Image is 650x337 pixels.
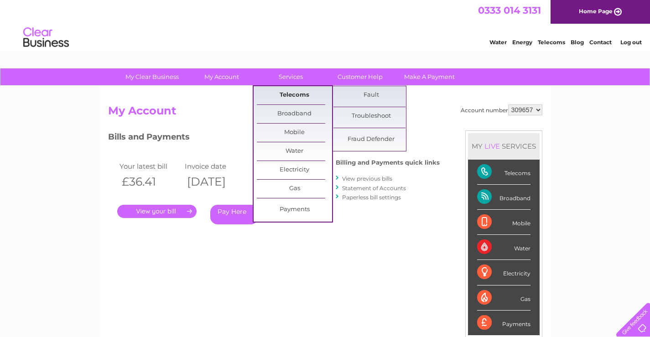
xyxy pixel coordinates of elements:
a: Pay Here [210,205,258,224]
a: Log out [620,39,642,46]
a: Energy [512,39,532,46]
a: Customer Help [322,68,398,85]
th: [DATE] [182,172,248,191]
td: Invoice date [182,160,248,172]
a: Telecoms [538,39,565,46]
div: Clear Business is a trading name of Verastar Limited (registered in [GEOGRAPHIC_DATA] No. 3667643... [110,5,541,44]
a: Broadband [257,105,332,123]
a: Services [253,68,328,85]
a: Fraud Defender [333,130,409,149]
a: Troubleshoot [333,107,409,125]
img: logo.png [23,24,69,52]
a: View previous bills [342,175,392,182]
div: Water [477,235,530,260]
h4: Billing and Payments quick links [336,159,440,166]
a: Mobile [257,124,332,142]
h2: My Account [108,104,542,122]
a: Fault [333,86,409,104]
a: Telecoms [257,86,332,104]
a: Water [489,39,507,46]
div: LIVE [483,142,502,150]
a: Statement of Accounts [342,185,406,192]
a: . [117,205,197,218]
a: Paperless bill settings [342,194,401,201]
a: Make A Payment [392,68,467,85]
div: Mobile [477,210,530,235]
th: £36.41 [117,172,183,191]
a: Gas [257,180,332,198]
a: My Clear Business [114,68,190,85]
a: 0333 014 3131 [478,5,541,16]
a: Contact [589,39,612,46]
a: Electricity [257,161,332,179]
div: Broadband [477,185,530,210]
div: Telecoms [477,160,530,185]
td: Your latest bill [117,160,183,172]
div: Electricity [477,260,530,285]
a: Water [257,142,332,161]
div: Account number [461,104,542,115]
div: MY SERVICES [468,133,540,159]
div: Payments [477,311,530,335]
div: Gas [477,285,530,311]
h3: Bills and Payments [108,130,440,146]
a: Payments [257,201,332,219]
a: Blog [571,39,584,46]
a: My Account [184,68,259,85]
